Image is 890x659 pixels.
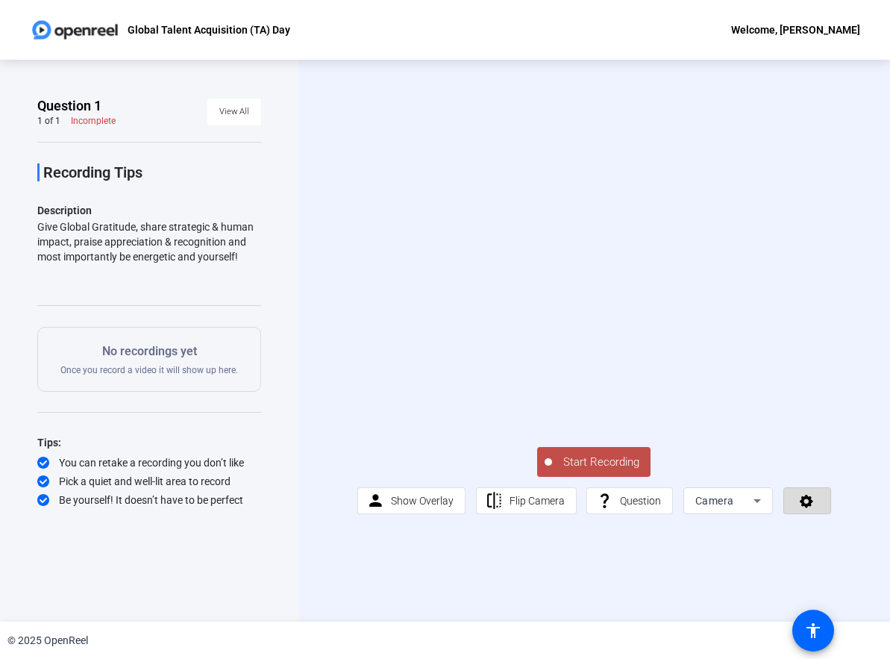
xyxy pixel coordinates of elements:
div: Give Global Gratitude, share strategic & human impact, praise appreciation & recognition and most... [37,219,261,264]
div: Once you record a video it will show up here. [60,343,238,376]
div: Welcome, [PERSON_NAME] [731,21,860,39]
button: Question [586,487,673,514]
div: Incomplete [71,115,116,127]
button: Show Overlay [357,487,466,514]
span: Camera [695,495,734,507]
span: Start Recording [552,454,651,471]
mat-icon: person [366,492,385,510]
mat-icon: accessibility [804,622,822,640]
div: Tips: [37,434,261,452]
div: 1 of 1 [37,115,60,127]
span: Show Overlay [391,495,454,507]
mat-icon: question_mark [595,492,614,510]
p: No recordings yet [60,343,238,360]
button: Start Recording [537,447,651,477]
div: Be yourself! It doesn’t have to be perfect [37,493,261,507]
div: Pick a quiet and well-lit area to record [37,474,261,489]
span: Flip Camera [510,495,565,507]
img: OpenReel logo [30,15,120,45]
button: View All [207,99,261,125]
p: Description [37,202,261,219]
p: Recording Tips [43,163,261,181]
p: Global Talent Acquisition (TA) Day [128,21,290,39]
mat-icon: flip [485,492,504,510]
span: Question 1 [37,97,101,115]
button: Flip Camera [476,487,577,514]
span: Question [620,495,661,507]
div: You can retake a recording you don’t like [37,455,261,470]
span: View All [219,101,249,123]
div: © 2025 OpenReel [7,633,88,649]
